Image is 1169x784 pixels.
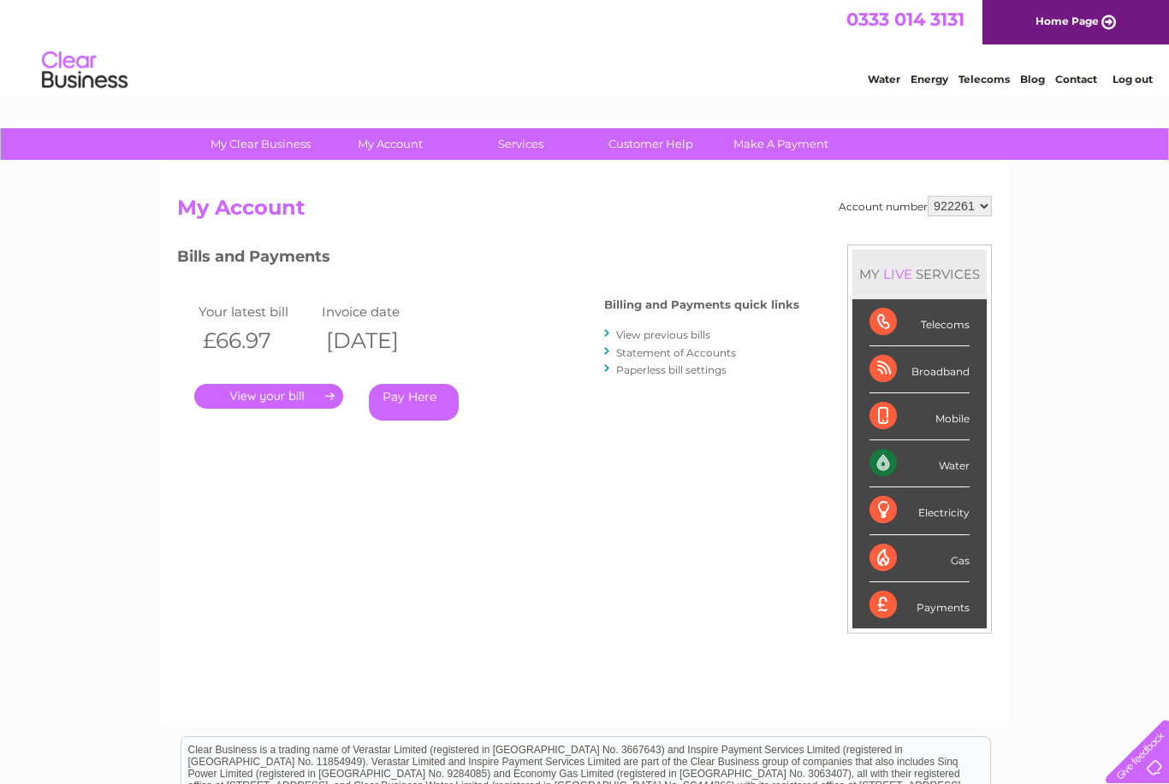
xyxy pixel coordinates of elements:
div: Clear Business is a trading name of Verastar Limited (registered in [GEOGRAPHIC_DATA] No. 3667643... [181,9,990,83]
a: Customer Help [580,128,721,160]
h2: My Account [177,196,992,228]
div: LIVE [880,266,916,282]
div: Mobile [869,393,970,440]
a: Pay Here [369,384,459,421]
th: [DATE] [317,323,441,358]
a: My Account [320,128,461,160]
a: Log out [1113,73,1153,85]
h3: Bills and Payments [177,245,799,274]
a: Contact [1055,73,1097,85]
a: Energy [911,73,948,85]
a: Statement of Accounts [616,346,736,359]
td: Invoice date [317,300,441,323]
a: Services [450,128,591,160]
a: 0333 014 3131 [846,9,964,30]
a: My Clear Business [190,128,331,160]
a: Water [868,73,900,85]
img: logo.png [41,44,128,97]
td: Your latest bill [194,300,317,323]
div: Broadband [869,346,970,393]
a: . [194,384,343,409]
div: Account number [839,196,992,216]
a: Telecoms [958,73,1010,85]
div: Telecoms [869,299,970,346]
div: Water [869,440,970,487]
a: View previous bills [616,328,710,341]
a: Paperless bill settings [616,363,727,376]
div: Gas [869,535,970,582]
a: Make A Payment [710,128,852,160]
th: £66.97 [194,323,317,358]
div: Payments [869,582,970,628]
h4: Billing and Payments quick links [604,298,799,311]
div: Electricity [869,487,970,534]
div: MY SERVICES [852,250,987,298]
a: Blog [1020,73,1045,85]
